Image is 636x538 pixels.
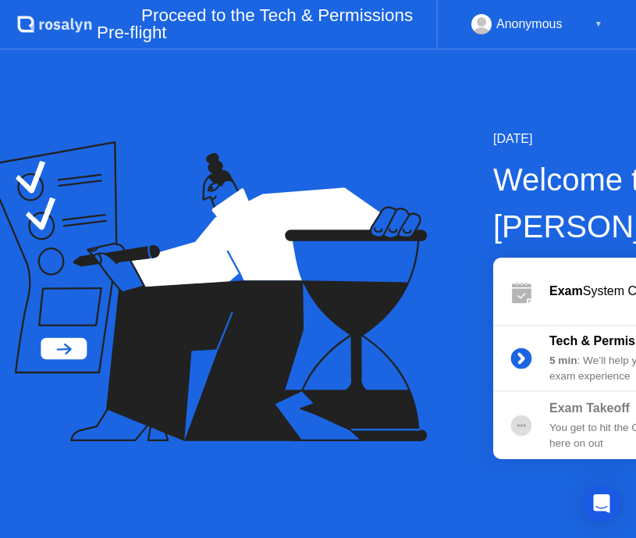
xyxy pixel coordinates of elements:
[496,14,563,34] div: Anonymous
[549,401,630,415] b: Exam Takeoff
[549,355,577,366] b: 5 min
[583,485,620,522] div: Open Intercom Messenger
[595,14,602,34] div: ▼
[549,284,583,298] b: Exam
